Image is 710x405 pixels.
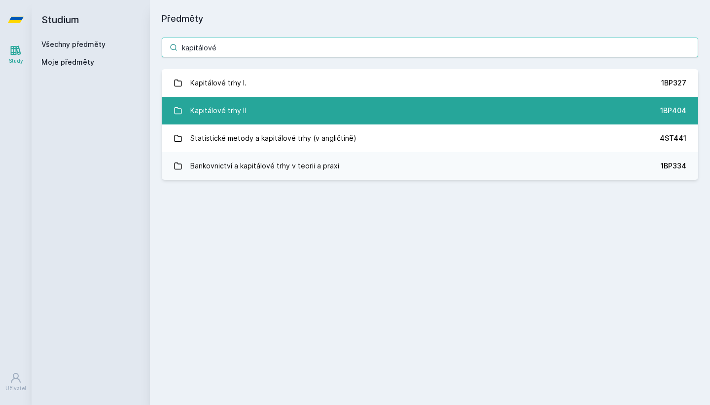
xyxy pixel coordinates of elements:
span: Moje předměty [41,57,94,67]
div: Kapitálové trhy II [190,101,246,121]
div: Uživatel [5,385,26,392]
div: 4ST441 [660,133,686,143]
a: Uživatel [2,367,30,397]
a: Kapitálové trhy II 1BP404 [162,97,698,124]
div: Kapitálové trhy I. [190,73,247,93]
a: Kapitálové trhy I. 1BP327 [162,69,698,97]
div: Statistické metody a kapitálové trhy (v angličtině) [190,128,356,148]
a: Bankovnictví a kapitálové trhy v teorii a praxi 1BP334 [162,152,698,180]
a: Všechny předměty [41,40,106,48]
a: Study [2,40,30,70]
input: Název nebo ident předmětu… [162,38,698,57]
div: 1BP404 [660,106,686,116]
h1: Předměty [162,12,698,26]
div: 1BP334 [661,161,686,171]
div: Study [9,57,23,65]
div: Bankovnictví a kapitálové trhy v teorii a praxi [190,156,339,176]
a: Statistické metody a kapitálové trhy (v angličtině) 4ST441 [162,124,698,152]
div: 1BP327 [661,78,686,88]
